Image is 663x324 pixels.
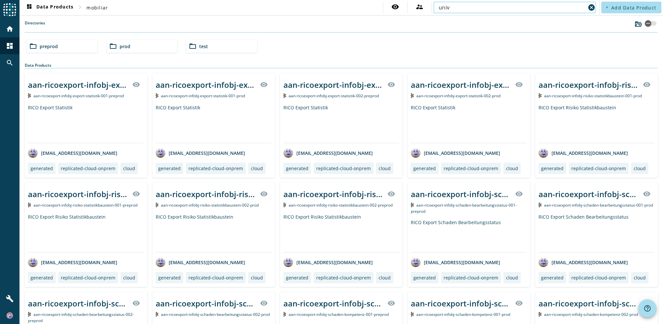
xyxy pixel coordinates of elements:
img: Kafka Topic: aan-ricoexport-infobj-schaden-bearbeitungsstatus-001-preprod [411,203,414,207]
span: Kafka Topic: aan-ricoexport-infobj-risiko-statistikbaustein-002-preprod [289,202,393,208]
span: Kafka Topic: aan-ricoexport-infobj-risiko-statistikbaustein-001-preprod [33,202,137,208]
button: mobiliar [84,2,110,13]
div: RICO Export Statistik [411,104,527,143]
img: 798d10c5a9f2a3eb89799e06e38493cd [6,312,13,319]
span: Kafka Topic: aan-ricoexport-infobj-risiko-statistikbaustein-001-prod [544,93,642,99]
img: avatar [156,257,165,267]
mat-icon: home [6,25,14,33]
div: replicated-cloud-onprem [188,275,243,281]
img: Kafka Topic: aan-ricoexport-infobj-schaden-bearbeitungsstatus-001-prod [539,203,541,207]
img: avatar [283,148,293,158]
img: Kafka Topic: aan-ricoexport-infobj-risiko-statistikbaustein-002-preprod [283,203,286,207]
div: [EMAIL_ADDRESS][DOMAIN_NAME] [539,257,628,267]
div: RICO Export Statistik [156,104,272,143]
button: Add Data Product [601,2,661,13]
span: Kafka Topic: aan-ricoexport-infobj-export-statistik-001-prod [161,93,245,99]
div: replicated-cloud-onprem [61,275,115,281]
div: cloud [251,275,263,281]
div: cloud [123,275,135,281]
mat-icon: supervisor_account [416,3,423,11]
mat-icon: visibility [260,299,268,307]
span: mobiliar [86,5,108,11]
img: avatar [411,257,421,267]
mat-icon: folder_open [189,42,197,50]
img: avatar [28,148,38,158]
div: [EMAIL_ADDRESS][DOMAIN_NAME] [156,148,245,158]
img: avatar [28,257,38,267]
mat-icon: dashboard [25,4,33,11]
img: Kafka Topic: aan-ricoexport-infobj-risiko-statistikbaustein-001-preprod [28,203,31,207]
mat-icon: visibility [643,81,651,88]
button: Data Products [23,2,76,13]
div: aan-ricoexport-infobj-export-statistik-002-_stage_ [283,79,384,90]
mat-icon: visibility [515,190,523,198]
img: Kafka Topic: aan-ricoexport-infobj-schaden-kompetenz-001-preprod [283,312,286,317]
mat-icon: visibility [643,190,651,198]
div: aan-ricoexport-infobj-schaden-kompetenz-002-_stage_ [539,298,639,309]
div: aan-ricoexport-infobj-risiko-statistikbaustein-002-_stage_ [283,189,384,199]
span: Kafka Topic: aan-ricoexport-infobj-export-statistik-002-prod [416,93,500,99]
div: generated [286,275,308,281]
div: replicated-cloud-onprem [316,275,371,281]
div: [EMAIL_ADDRESS][DOMAIN_NAME] [539,148,628,158]
div: cloud [123,165,135,171]
div: generated [158,165,181,171]
mat-icon: visibility [260,81,268,88]
span: test [199,43,208,49]
mat-icon: visibility [260,190,268,198]
div: aan-ricoexport-infobj-risiko-statistikbaustein-002-_stage_ [156,189,256,199]
div: aan-ricoexport-infobj-risiko-statistikbaustein-001-_stage_ [28,189,128,199]
span: Kafka Topic: aan-ricoexport-infobj-risiko-statistikbaustein-002-prod [161,202,259,208]
div: [EMAIL_ADDRESS][DOMAIN_NAME] [156,257,245,267]
img: avatar [539,148,548,158]
img: Kafka Topic: aan-ricoexport-infobj-risiko-statistikbaustein-001-prod [539,93,541,98]
div: RICO Export Schaden Bearbeitungsstatus [539,214,655,252]
span: Kafka Topic: aan-ricoexport-infobj-schaden-bearbeitungsstatus-002-prod [161,312,270,317]
div: cloud [251,165,263,171]
div: [EMAIL_ADDRESS][DOMAIN_NAME] [411,148,500,158]
img: avatar [411,148,421,158]
mat-icon: cancel [588,4,595,11]
div: RICO Export Statistik [283,104,399,143]
div: aan-ricoexport-infobj-schaden-bearbeitungsstatus-001-_stage_ [411,189,511,199]
mat-icon: help_outline [643,304,651,312]
span: Kafka Topic: aan-ricoexport-infobj-schaden-bearbeitungsstatus-001-prod [544,202,653,208]
span: Kafka Topic: aan-ricoexport-infobj-schaden-kompetenz-001-prod [416,312,510,317]
mat-icon: visibility [132,190,140,198]
img: avatar [283,257,293,267]
div: RICO Export Schaden Bearbeitungsstatus [411,219,527,252]
input: Search (% or * for wildcards) [439,4,586,11]
div: replicated-cloud-onprem [444,275,498,281]
button: Clear [587,3,596,12]
mat-icon: visibility [387,81,395,88]
div: [EMAIL_ADDRESS][DOMAIN_NAME] [283,257,373,267]
div: generated [286,165,308,171]
div: [EMAIL_ADDRESS][DOMAIN_NAME] [411,257,500,267]
div: Data Products [25,62,658,68]
div: cloud [634,275,646,281]
div: [EMAIL_ADDRESS][DOMAIN_NAME] [28,257,117,267]
mat-icon: search [6,59,14,67]
span: Add Data Product [611,5,656,11]
div: RICO Export Risiko Statistikbaustein [539,104,655,143]
span: Data Products [25,4,73,11]
img: avatar [156,148,165,158]
div: replicated-cloud-onprem [571,165,626,171]
div: generated [413,275,436,281]
img: Kafka Topic: aan-ricoexport-infobj-export-statistik-002-preprod [283,93,286,98]
div: generated [413,165,436,171]
div: [EMAIL_ADDRESS][DOMAIN_NAME] [283,148,373,158]
div: aan-ricoexport-infobj-schaden-kompetenz-001-_stage_ [283,298,384,309]
div: RICO Export Risiko Statistikbaustein [28,214,144,252]
mat-icon: folder_open [109,42,117,50]
img: Kafka Topic: aan-ricoexport-infobj-risiko-statistikbaustein-002-prod [156,203,159,207]
mat-icon: visibility [515,81,523,88]
div: aan-ricoexport-infobj-export-statistik-002-_stage_ [411,79,511,90]
div: [EMAIL_ADDRESS][DOMAIN_NAME] [28,148,117,158]
div: cloud [379,275,391,281]
span: prod [120,43,130,49]
span: Kafka Topic: aan-ricoexport-infobj-export-statistik-002-preprod [289,93,379,99]
span: Kafka Topic: aan-ricoexport-infobj-schaden-bearbeitungsstatus-002-preprod [28,312,134,323]
span: Kafka Topic: aan-ricoexport-infobj-schaden-kompetenz-001-preprod [289,312,389,317]
img: avatar [539,257,548,267]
